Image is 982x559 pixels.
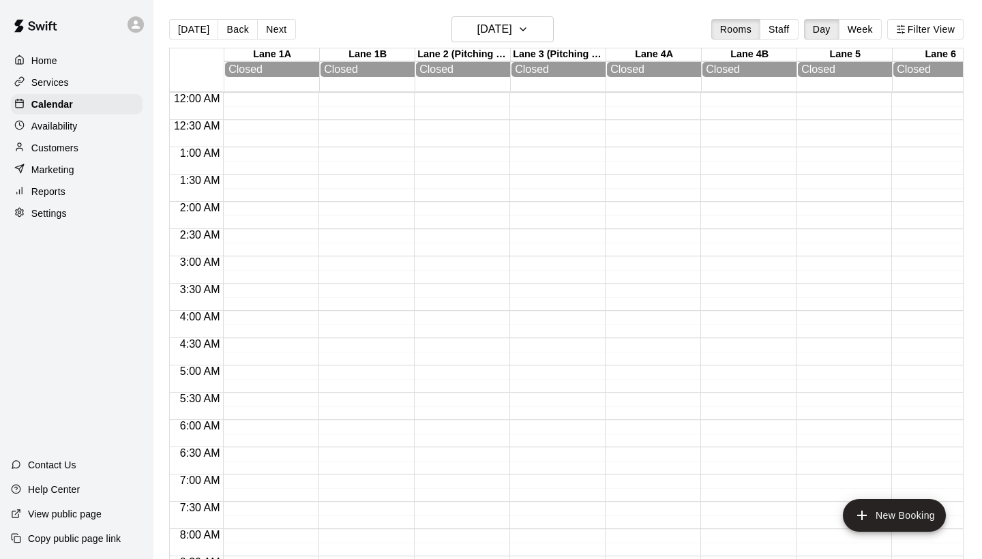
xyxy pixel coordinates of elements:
span: 1:00 AM [177,147,224,159]
button: [DATE] [169,19,218,40]
span: 3:00 AM [177,256,224,268]
button: Filter View [887,19,964,40]
div: Lane 2 (Pitching Only) [415,48,511,61]
p: Calendar [31,97,73,111]
span: 4:30 AM [177,338,224,350]
div: Closed [324,63,411,76]
a: Marketing [11,160,143,180]
p: Reports [31,185,65,198]
button: Week [839,19,882,40]
div: Lane 1B [320,48,415,61]
p: Contact Us [28,458,76,472]
span: 7:00 AM [177,474,224,486]
div: Lane 4B [702,48,797,61]
a: Calendar [11,94,143,115]
p: Customers [31,141,78,155]
p: Marketing [31,163,74,177]
span: 2:30 AM [177,229,224,241]
a: Home [11,50,143,71]
p: Copy public page link [28,532,121,545]
p: Help Center [28,483,80,496]
span: 7:30 AM [177,502,224,513]
span: 2:00 AM [177,202,224,213]
div: Closed [419,63,507,76]
span: 8:00 AM [177,529,224,541]
button: Back [218,19,258,40]
p: Availability [31,119,78,133]
span: 5:00 AM [177,365,224,377]
span: 6:00 AM [177,420,224,432]
a: Services [11,72,143,93]
h6: [DATE] [477,20,512,39]
button: add [843,499,946,532]
div: Lane 4A [606,48,702,61]
button: [DATE] [451,16,554,42]
a: Settings [11,203,143,224]
button: Day [804,19,839,40]
span: 12:00 AM [170,93,224,104]
div: Closed [228,63,316,76]
div: Lane 5 [797,48,893,61]
div: Closed [801,63,889,76]
p: View public page [28,507,102,521]
span: 5:30 AM [177,393,224,404]
span: 1:30 AM [177,175,224,186]
a: Reports [11,181,143,202]
p: Settings [31,207,67,220]
span: 12:30 AM [170,120,224,132]
a: Availability [11,116,143,136]
div: Closed [515,63,602,76]
span: 4:00 AM [177,311,224,322]
p: Services [31,76,69,89]
div: Closed [706,63,793,76]
div: Closed [610,63,698,76]
span: 3:30 AM [177,284,224,295]
p: Home [31,54,57,67]
button: Staff [760,19,799,40]
button: Rooms [711,19,760,40]
span: 6:30 AM [177,447,224,459]
button: Next [257,19,295,40]
a: Customers [11,138,143,158]
div: Lane 3 (Pitching Only) [511,48,606,61]
div: Lane 1A [224,48,320,61]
